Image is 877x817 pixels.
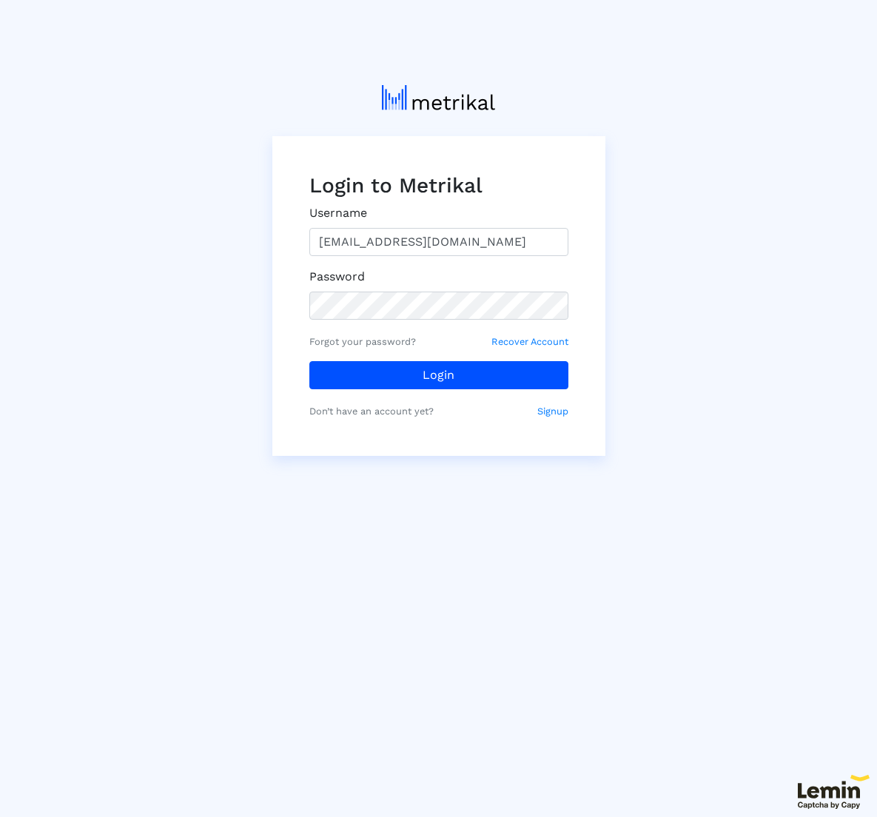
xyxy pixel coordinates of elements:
img: 63f920f45959a057750d25c1_lem1.svg [798,775,870,810]
img: metrical-logo-light.png [382,85,495,110]
label: Username [309,204,367,222]
small: Don’t have an account yet? [309,404,434,418]
h3: Login to Metrikal [309,173,568,198]
button: Login [309,361,568,389]
small: Forgot your password? [309,334,416,349]
small: Signup [537,404,568,418]
label: Password [309,268,365,286]
small: Recover Account [491,334,568,349]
